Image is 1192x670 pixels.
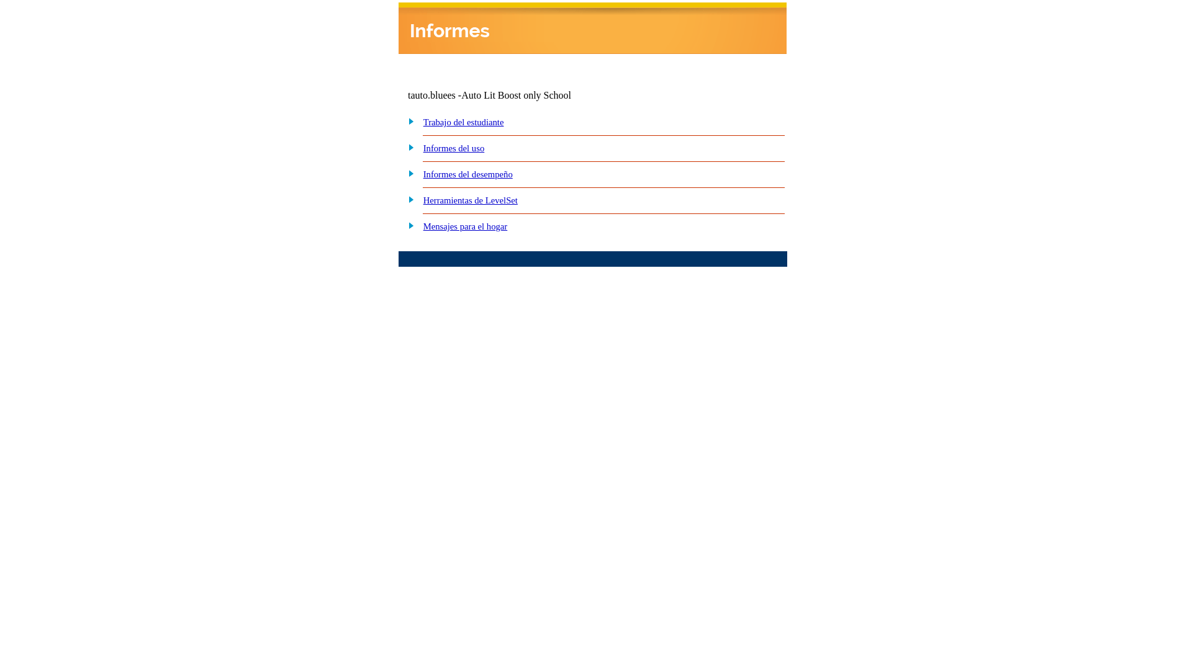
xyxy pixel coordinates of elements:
a: Informes del uso [423,143,485,153]
td: tauto.bluees - [408,90,636,101]
img: header [399,2,787,54]
a: Trabajo del estudiante [423,117,504,127]
nobr: Auto Lit Boost only School [461,90,571,100]
img: plus.gif [402,141,415,153]
img: plus.gif [402,115,415,127]
a: Mensajes para el hogar [423,221,508,231]
a: Informes del desempeño [423,169,513,179]
img: plus.gif [402,167,415,179]
img: plus.gif [402,194,415,205]
img: plus.gif [402,220,415,231]
a: Herramientas de LevelSet [423,195,518,205]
